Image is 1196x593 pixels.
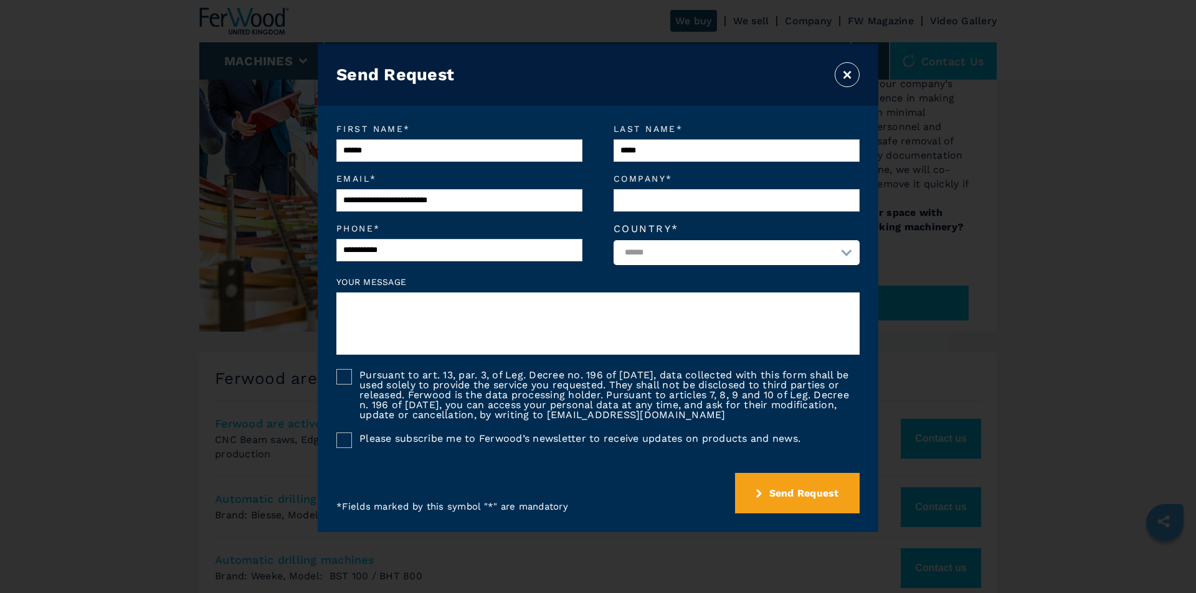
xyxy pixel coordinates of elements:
[614,189,860,212] input: Company*
[614,174,860,183] em: Company
[735,473,860,513] button: submit-button
[336,224,582,233] em: Phone
[614,124,860,133] em: Last name
[614,224,860,234] label: Country
[835,62,860,87] button: ×
[336,139,582,162] input: First name*
[336,239,582,261] input: Phone*
[352,369,860,420] label: Pursuant to art. 13, par. 3, of Leg. Decree no. 196 of [DATE], data collected with this form shal...
[336,500,568,513] p: * Fields marked by this symbol "*" are mandatory
[336,124,582,133] em: First name
[336,174,582,183] em: Email
[336,278,860,286] label: Your message
[352,432,800,444] label: Please subscribe me to Ferwood’s newsletter to receive updates on products and news.
[769,487,839,499] span: Send Request
[336,189,582,212] input: Email*
[336,65,454,85] h3: Send Request
[614,139,860,162] input: Last name*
